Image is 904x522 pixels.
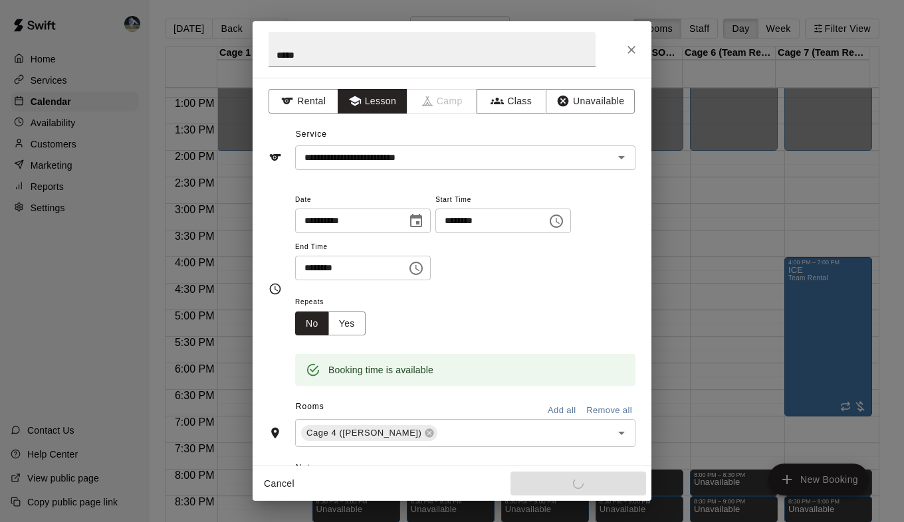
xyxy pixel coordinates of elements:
[269,282,282,296] svg: Timing
[328,358,433,382] div: Booking time is available
[295,311,329,336] button: No
[295,294,376,311] span: Repeats
[546,89,635,114] button: Unavailable
[612,424,631,442] button: Open
[301,425,437,441] div: Cage 4 ([PERSON_NAME])
[403,255,429,282] button: Choose time, selected time is 4:00 PM
[583,400,635,421] button: Remove all
[403,208,429,234] button: Choose date, selected date is Aug 12, 2025
[295,311,366,336] div: outlined button group
[269,426,282,440] svg: Rooms
[407,89,477,114] span: Camps can only be created in the Services page
[296,130,327,139] span: Service
[296,402,324,411] span: Rooms
[328,311,366,336] button: Yes
[301,426,427,440] span: Cage 4 ([PERSON_NAME])
[620,38,643,62] button: Close
[295,238,431,256] span: End Time
[269,89,338,114] button: Rental
[338,89,407,114] button: Lesson
[296,458,635,479] span: Notes
[477,89,546,114] button: Class
[295,191,431,209] span: Date
[435,191,571,209] span: Start Time
[612,148,631,167] button: Open
[258,472,300,496] button: Cancel
[543,208,570,234] button: Choose time, selected time is 3:30 PM
[269,151,282,164] svg: Service
[540,400,583,421] button: Add all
